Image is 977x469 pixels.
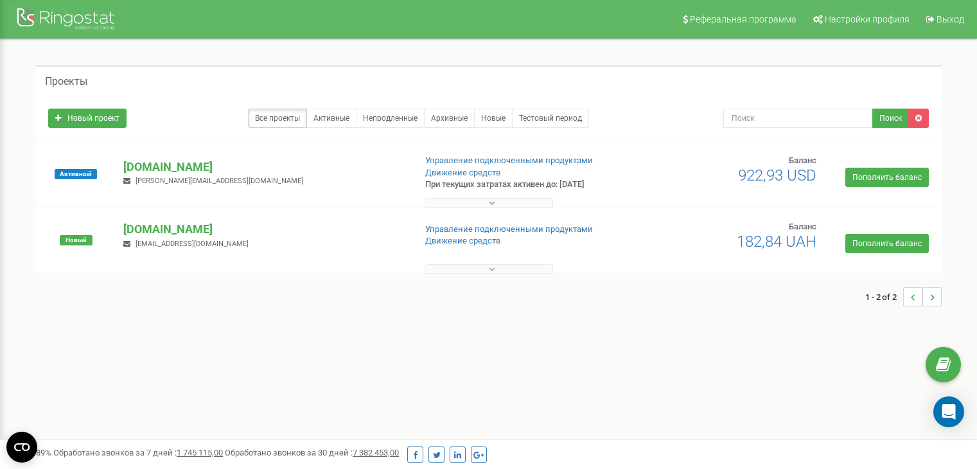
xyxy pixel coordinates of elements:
[424,109,475,128] a: Архивные
[177,448,223,457] u: 1 745 115,00
[789,155,816,165] span: Баланс
[865,287,903,306] span: 1 - 2 of 2
[512,109,589,128] a: Тестовый период
[425,155,593,165] a: Управление подключенными продуктами
[738,166,816,184] span: 922,93 USD
[136,177,303,185] span: [PERSON_NAME][EMAIL_ADDRESS][DOMAIN_NAME]
[425,179,631,191] p: При текущих затратах активен до: [DATE]
[474,109,513,128] a: Новые
[356,109,425,128] a: Непродленные
[306,109,356,128] a: Активные
[425,236,500,245] a: Движение средств
[425,224,593,234] a: Управление подключенными продуктами
[845,168,929,187] a: Пополнить баланс
[6,432,37,463] button: Open CMP widget
[737,233,816,251] span: 182,84 UAH
[225,448,399,457] span: Обработано звонков за 30 дней :
[723,109,873,128] input: Поиск
[845,234,929,253] a: Пополнить баланс
[937,14,964,24] span: Выход
[248,109,307,128] a: Все проекты
[123,221,404,238] p: [DOMAIN_NAME]
[353,448,399,457] u: 7 382 453,00
[865,274,942,319] nav: ...
[933,396,964,427] div: Open Intercom Messenger
[123,159,404,175] p: [DOMAIN_NAME]
[789,222,816,231] span: Баланс
[45,76,87,87] h5: Проекты
[825,14,910,24] span: Настройки профиля
[872,109,909,128] button: Поиск
[55,169,97,179] span: Активный
[48,109,127,128] a: Новый проект
[425,168,500,177] a: Движение средств
[60,235,92,245] span: Новый
[136,240,249,248] span: [EMAIL_ADDRESS][DOMAIN_NAME]
[53,448,223,457] span: Обработано звонков за 7 дней :
[690,14,797,24] span: Реферальная программа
